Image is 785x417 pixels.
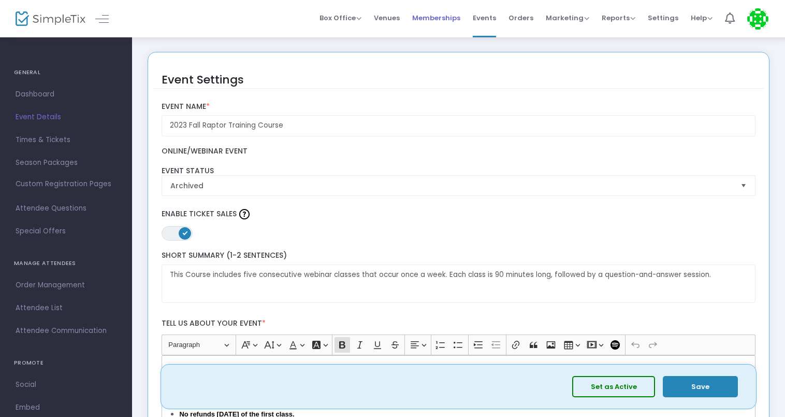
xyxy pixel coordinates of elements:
button: Save [663,376,738,397]
span: Archived [170,180,733,191]
label: Event Status [162,166,756,176]
span: Attendee List [16,301,117,315]
span: Order Management [16,279,117,292]
span: Settings [648,5,678,31]
span: ON [182,230,187,235]
label: Event Name [162,102,756,112]
strong: This Course includes five consecutive webinar classes that occur once a week. Each class is 90 mi... [166,362,748,392]
span: Paragraph [168,339,222,351]
span: Online/Webinar Event [162,146,248,156]
span: Season Packages [16,156,117,170]
span: Memberships [412,5,460,31]
span: Dashboard [16,88,117,101]
img: question-mark [239,209,250,219]
span: Attendee Communication [16,324,117,338]
span: Attendee Questions [16,202,117,215]
button: Set as Active [572,376,655,397]
span: Short Summary (1-2 Sentences) [162,250,287,260]
span: Times & Tickets [16,133,117,147]
span: Orders [508,5,533,31]
span: Marketing [546,13,589,23]
input: Enter Event Name [162,115,756,136]
span: Venues [374,5,400,31]
span: Box Office [319,13,361,23]
div: Event Settings [162,58,244,88]
button: Paragraph [164,337,234,353]
h4: GENERAL [14,62,118,83]
span: Reports [602,13,635,23]
button: Select [736,176,751,196]
span: Social [16,378,117,392]
span: Event Details [16,110,117,124]
span: Events [473,5,496,31]
span: Help [691,13,713,23]
div: Editor toolbar [162,335,756,355]
label: Enable Ticket Sales [162,206,756,222]
h4: MANAGE ATTENDEES [14,253,118,274]
h4: PROMOTE [14,353,118,373]
span: Special Offers [16,225,117,238]
label: Tell us about your event [156,313,761,335]
span: Custom Registration Pages [16,179,111,189]
span: Embed [16,401,117,414]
